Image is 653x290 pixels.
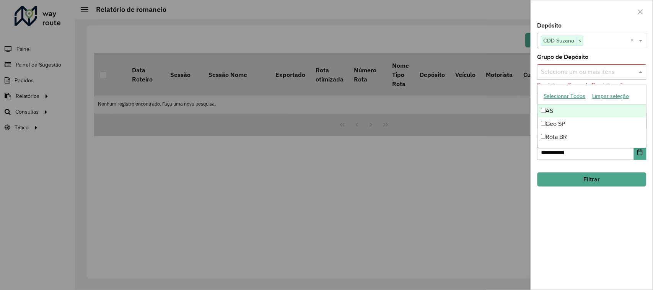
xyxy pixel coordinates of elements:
[537,52,588,62] label: Grupo de Depósito
[630,36,637,45] span: Clear all
[589,90,633,102] button: Limpar seleção
[538,130,646,143] div: Rota BR
[576,36,583,46] span: ×
[537,82,626,96] formly-validation-message: Depósito ou Grupo de Depósitos são obrigatórios
[538,104,646,117] div: AS
[537,84,647,148] ng-dropdown-panel: Options list
[537,21,562,30] label: Depósito
[541,90,589,102] button: Selecionar Todos
[538,117,646,130] div: Geo SP
[634,145,646,160] button: Choose Date
[541,36,576,45] span: CDD Suzano
[537,172,646,187] button: Filtrar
